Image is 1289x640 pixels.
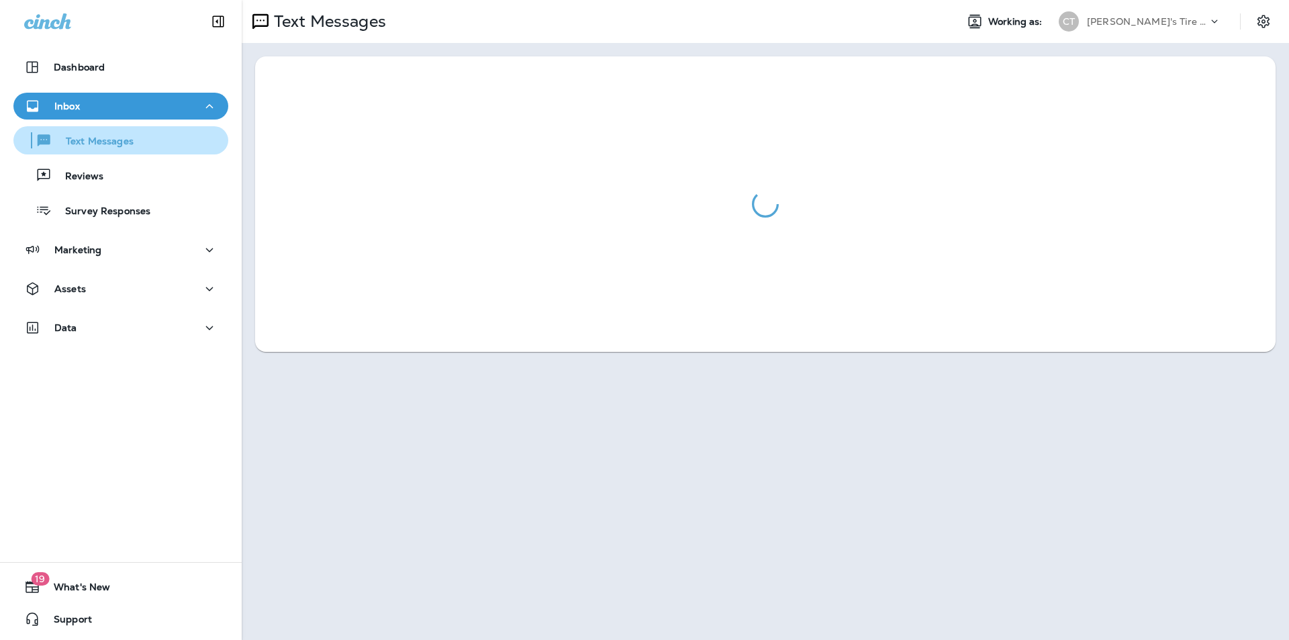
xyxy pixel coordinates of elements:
[13,196,228,224] button: Survey Responses
[40,582,110,598] span: What's New
[199,8,237,35] button: Collapse Sidebar
[13,606,228,633] button: Support
[54,62,105,73] p: Dashboard
[54,244,101,255] p: Marketing
[54,322,77,333] p: Data
[13,93,228,120] button: Inbox
[1087,16,1208,27] p: [PERSON_NAME]'s Tire & Auto
[269,11,386,32] p: Text Messages
[52,136,134,148] p: Text Messages
[13,236,228,263] button: Marketing
[13,275,228,302] button: Assets
[52,205,150,218] p: Survey Responses
[13,126,228,154] button: Text Messages
[54,101,80,111] p: Inbox
[31,572,49,586] span: 19
[13,161,228,189] button: Reviews
[13,54,228,81] button: Dashboard
[1059,11,1079,32] div: CT
[988,16,1045,28] span: Working as:
[13,314,228,341] button: Data
[54,283,86,294] p: Assets
[13,574,228,600] button: 19What's New
[40,614,92,630] span: Support
[1251,9,1276,34] button: Settings
[52,171,103,183] p: Reviews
